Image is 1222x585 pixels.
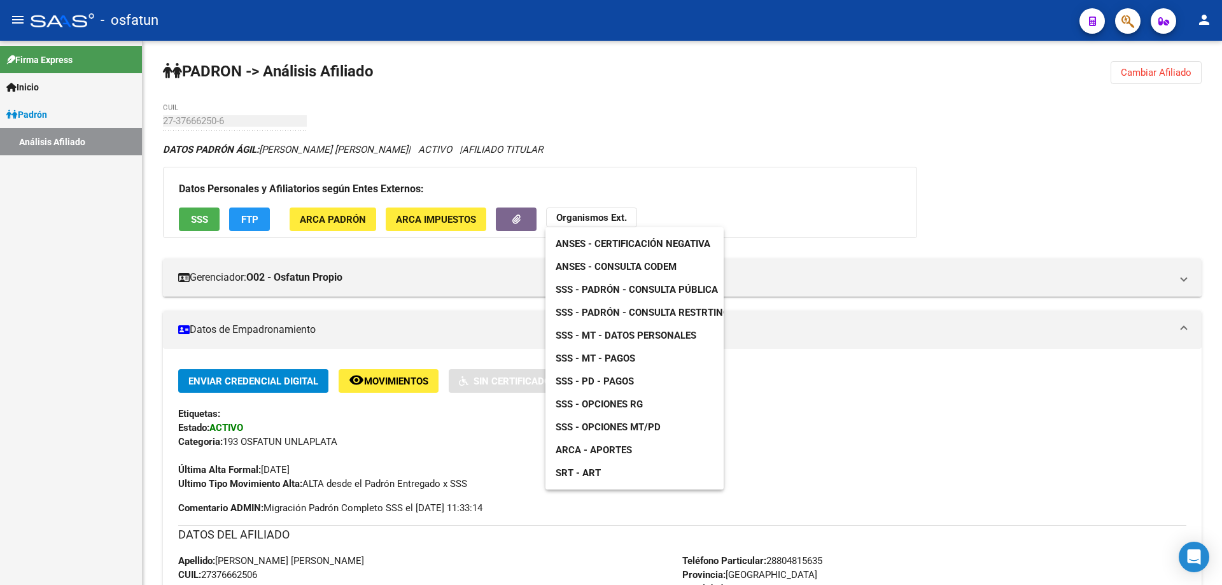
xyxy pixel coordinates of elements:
[545,278,728,301] a: SSS - Padrón - Consulta Pública
[545,370,644,393] a: SSS - PD - Pagos
[545,255,687,278] a: ANSES - Consulta CODEM
[556,307,745,318] span: SSS - Padrón - Consulta Restrtingida
[545,416,671,439] a: SSS - Opciones MT/PD
[556,421,661,433] span: SSS - Opciones MT/PD
[545,347,645,370] a: SSS - MT - Pagos
[545,324,706,347] a: SSS - MT - Datos Personales
[556,444,632,456] span: ARCA - Aportes
[556,261,677,272] span: ANSES - Consulta CODEM
[545,393,653,416] a: SSS - Opciones RG
[556,353,635,364] span: SSS - MT - Pagos
[556,376,634,387] span: SSS - PD - Pagos
[545,439,642,462] a: ARCA - Aportes
[545,462,724,484] a: SRT - ART
[556,284,718,295] span: SSS - Padrón - Consulta Pública
[556,398,643,410] span: SSS - Opciones RG
[545,232,720,255] a: ANSES - Certificación Negativa
[556,238,710,250] span: ANSES - Certificación Negativa
[556,330,696,341] span: SSS - MT - Datos Personales
[1179,542,1209,572] div: Open Intercom Messenger
[556,467,601,479] span: SRT - ART
[545,301,755,324] a: SSS - Padrón - Consulta Restrtingida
